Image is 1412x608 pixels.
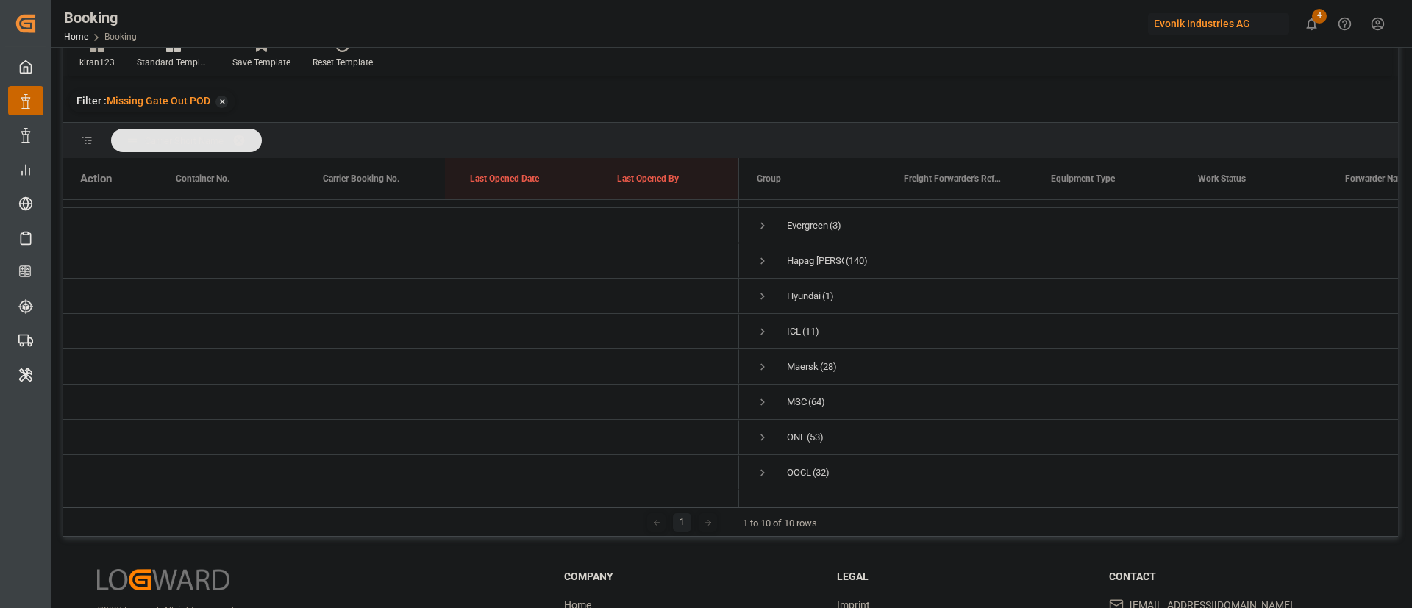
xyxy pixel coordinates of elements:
div: kiran123 [79,56,115,69]
span: Equipment Type [1051,174,1115,184]
button: Help Center [1328,7,1361,40]
span: Filter : [76,95,107,107]
span: (11) [802,315,819,348]
div: Reset Template [313,56,373,69]
div: Press SPACE to select this row. [63,208,739,243]
div: 1 to 10 of 10 rows [743,516,817,531]
div: Save Template [232,56,290,69]
span: Work Status [1198,174,1246,184]
span: (32) [813,456,830,490]
h3: Contact [1109,569,1363,584]
span: Missing Gate Out POD [107,95,210,107]
span: 4 [1312,9,1327,24]
div: Hyundai [787,279,821,313]
img: Logward Logo [97,569,229,590]
span: Carrier Booking No. [323,174,399,184]
button: show 4 new notifications [1295,7,1328,40]
span: (64) [808,385,825,419]
h3: Legal [837,569,1091,584]
span: Last Opened By [617,174,679,184]
div: ONE [787,421,805,454]
div: Evonik Industries AG [1148,13,1289,35]
div: Hapag [PERSON_NAME] [787,244,844,278]
div: Press SPACE to select this row. [63,243,739,279]
div: Maersk [787,350,819,384]
span: (53) [807,421,824,454]
div: Action [80,172,112,185]
span: Last Opened Date [470,174,539,184]
div: Standard Templates [137,56,210,69]
span: Container No. [176,174,229,184]
div: Press SPACE to select this row. [63,314,739,349]
div: Press SPACE to select this row. [63,420,739,455]
div: ICL [787,315,801,348]
div: ✕ [215,96,228,108]
div: Press SPACE to select this row. [63,279,739,314]
a: Home [64,32,88,42]
span: Carrier Short Name [145,135,224,146]
div: Press SPACE to select this row. [63,349,739,385]
span: (28) [820,350,837,384]
button: Evonik Industries AG [1148,10,1295,37]
span: Group [757,174,781,184]
div: Booking [64,7,137,29]
div: Press SPACE to select this row. [63,455,739,490]
div: OOCL [787,456,811,490]
span: (3) [830,209,841,243]
div: MSC [787,385,807,419]
span: (140) [846,244,868,278]
div: Press SPACE to select this row. [63,385,739,420]
span: Freight Forwarder's Reference No. [904,174,1002,184]
h3: Company [564,569,819,584]
div: Evergreen [787,209,828,243]
span: (1) [822,279,834,313]
div: 1 [673,513,691,532]
span: Forwarder Name [1345,174,1409,184]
